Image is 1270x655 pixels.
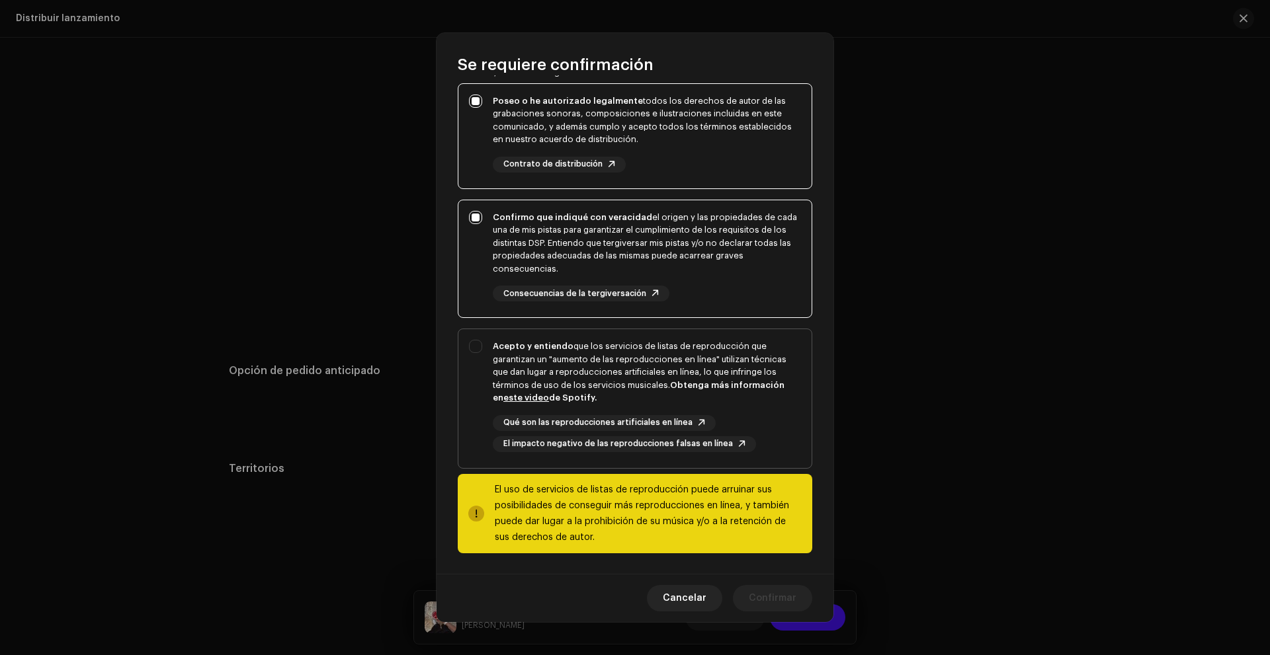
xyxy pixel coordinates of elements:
[503,289,646,298] span: Consecuencias de la tergiversación
[458,83,812,189] p-togglebutton: Poseo o he autorizado legalmentetodos los derechos de autor de las grabaciones sonoras, composici...
[493,340,801,405] div: que los servicios de listas de reproducción que garantizan un "aumento de las reproducciones en l...
[493,213,652,221] strong: Confirmo que indiqué con veracidad
[493,342,573,350] strong: Acepto y entiendo
[458,328,812,469] p-togglebutton: Acepto y entiendoque los servicios de listas de reproducción que garantizan un "aumento de las re...
[663,585,706,611] span: Cancelar
[493,95,801,146] div: todos los derechos de autor de las grabaciones sonoras, composiciones e ilustraciones incluidas e...
[503,393,549,402] a: este video
[647,585,722,611] button: Cancelar
[495,482,802,545] div: El uso de servicios de listas de reproducción puede arruinar sus posibilidades de conseguir más r...
[733,585,812,611] button: Confirmar
[503,418,693,427] span: Qué son las reproducciones artificiales en línea
[503,440,733,448] span: El impacto negativo de las reproducciones falsas en línea
[493,381,784,403] strong: Obtenga más información en de Spotify.
[493,96,643,105] strong: Poseo o he autorizado legalmente
[493,211,801,276] div: el origen y las propiedades de cada una de mis pistas para garantizar el cumplimiento de los requ...
[749,585,796,611] span: Confirmar
[503,160,603,169] span: Contrato de distribución
[458,54,654,75] span: Se requiere confirmación
[458,200,812,319] p-togglebutton: Confirmo que indiqué con veracidadel origen y las propiedades de cada una de mis pistas para gara...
